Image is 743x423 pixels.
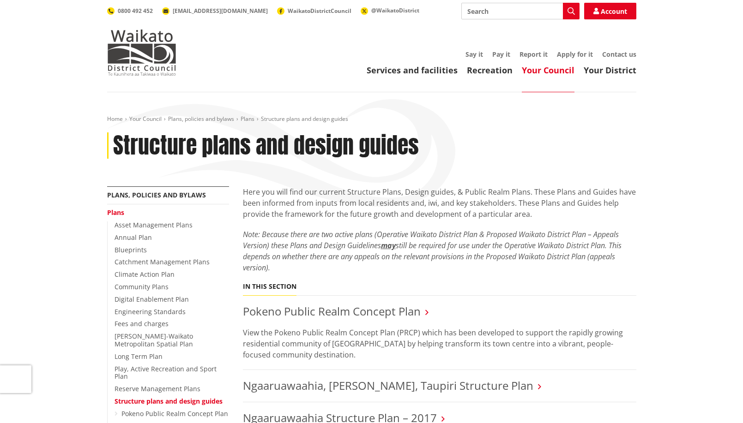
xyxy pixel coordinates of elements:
a: Your District [584,65,636,76]
a: Digital Enablement Plan [115,295,189,304]
nav: breadcrumb [107,115,636,123]
span: WaikatoDistrictCouncil [288,7,351,15]
a: Services and facilities [367,65,458,76]
em: Note: Because there are two active plans (Operative Waikato District Plan & Proposed Waikato Dist... [243,229,622,273]
a: Asset Management Plans [115,220,193,229]
a: Pokeno Public Realm Concept Plan [243,304,421,319]
input: Search input [461,3,580,19]
a: @WaikatoDistrict [361,6,419,14]
a: Blueprints [115,245,147,254]
a: Engineering Standards [115,307,186,316]
a: Account [584,3,636,19]
h1: Structure plans and design guides [113,132,419,159]
a: Long Term Plan [115,352,163,361]
img: Waikato District Council - Te Kaunihera aa Takiwaa o Waikato [107,30,176,76]
a: Recreation [467,65,513,76]
a: Ngaaruawaahia, [PERSON_NAME], Taupiri Structure Plan [243,378,533,393]
a: [EMAIL_ADDRESS][DOMAIN_NAME] [162,7,268,15]
a: Pokeno Public Realm Concept Plan [121,409,228,418]
p: Here you will find our current Structure Plans, Design guides, & Public Realm Plans. These Plans ... [243,186,636,220]
a: Reserve Management Plans [115,384,200,393]
a: Home [107,115,123,123]
a: Plans [107,208,124,217]
a: Plans, policies and bylaws [168,115,234,123]
a: Contact us [602,50,636,59]
a: Fees and charges [115,319,169,328]
a: Play, Active Recreation and Sport Plan [115,364,217,381]
a: Structure plans and design guides [115,397,223,405]
a: Plans, policies and bylaws [107,191,206,199]
a: Pay it [492,50,510,59]
span: may [381,240,396,250]
a: Report it [519,50,548,59]
a: Say it [465,50,483,59]
a: Your Council [129,115,162,123]
a: [PERSON_NAME]-Waikato Metropolitan Spatial Plan [115,332,193,348]
a: Catchment Management Plans [115,257,210,266]
span: Structure plans and design guides [261,115,348,123]
a: Annual Plan [115,233,152,242]
a: Apply for it [557,50,593,59]
a: Plans [241,115,254,123]
a: Community Plans [115,282,169,291]
span: 0800 492 452 [118,7,153,15]
h5: In this section [243,283,296,291]
p: View the Pokeno Public Realm Concept Plan (PRCP) which has been developed to support the rapidly ... [243,327,636,360]
a: Your Council [522,65,574,76]
span: [EMAIL_ADDRESS][DOMAIN_NAME] [173,7,268,15]
a: WaikatoDistrictCouncil [277,7,351,15]
span: @WaikatoDistrict [371,6,419,14]
a: 0800 492 452 [107,7,153,15]
a: Climate Action Plan [115,270,175,279]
